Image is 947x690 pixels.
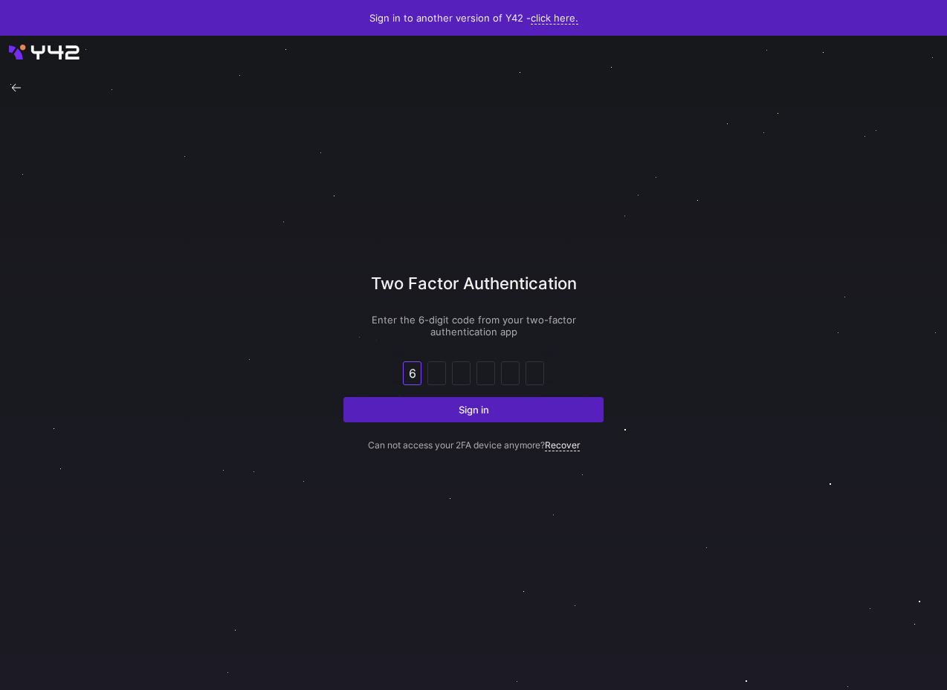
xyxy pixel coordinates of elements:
p: Can not access your 2FA device anymore? [343,422,604,451]
div: Two Factor Authentication [343,271,604,314]
button: Sign in [343,397,604,422]
a: click here. [531,12,578,25]
p: Enter the 6-digit code from your two-factor authentication app [343,314,604,338]
span: Sign in [459,404,489,416]
a: Recover [545,439,580,451]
